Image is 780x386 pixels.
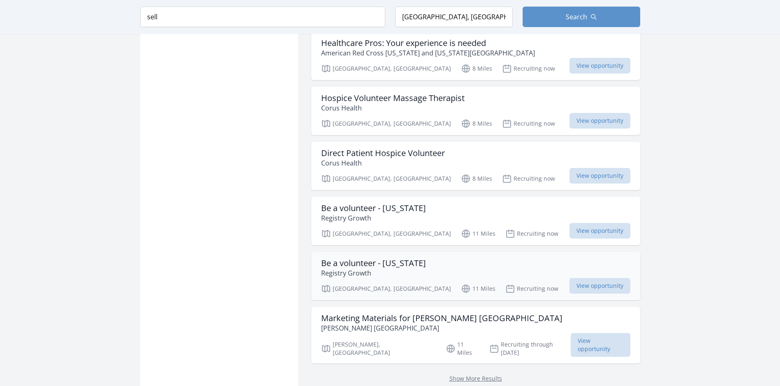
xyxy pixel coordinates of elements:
[395,7,513,27] input: Location
[321,323,562,333] p: [PERSON_NAME] [GEOGRAPHIC_DATA]
[311,252,640,300] a: Be a volunteer - [US_STATE] Registry Growth [GEOGRAPHIC_DATA], [GEOGRAPHIC_DATA] 11 Miles Recruit...
[569,113,630,129] span: View opportunity
[502,174,555,184] p: Recruiting now
[502,119,555,129] p: Recruiting now
[321,38,535,48] h3: Healthcare Pros: Your experience is needed
[489,340,571,357] p: Recruiting through [DATE]
[321,103,465,113] p: Corus Health
[311,87,640,135] a: Hospice Volunteer Massage Therapist Corus Health [GEOGRAPHIC_DATA], [GEOGRAPHIC_DATA] 8 Miles Rec...
[321,174,451,184] p: [GEOGRAPHIC_DATA], [GEOGRAPHIC_DATA]
[321,48,535,58] p: American Red Cross [US_STATE] and [US_STATE][GEOGRAPHIC_DATA]
[523,7,640,27] button: Search
[321,258,426,268] h3: Be a volunteer - [US_STATE]
[461,119,492,129] p: 8 Miles
[321,119,451,129] p: [GEOGRAPHIC_DATA], [GEOGRAPHIC_DATA]
[461,229,495,239] p: 11 Miles
[566,12,587,22] span: Search
[449,375,502,382] a: Show More Results
[321,64,451,74] p: [GEOGRAPHIC_DATA], [GEOGRAPHIC_DATA]
[461,174,492,184] p: 8 Miles
[321,158,445,168] p: Corus Health
[502,64,555,74] p: Recruiting now
[321,229,451,239] p: [GEOGRAPHIC_DATA], [GEOGRAPHIC_DATA]
[461,284,495,294] p: 11 Miles
[321,340,436,357] p: [PERSON_NAME], [GEOGRAPHIC_DATA]
[311,32,640,80] a: Healthcare Pros: Your experience is needed American Red Cross [US_STATE] and [US_STATE][GEOGRAPHI...
[311,197,640,245] a: Be a volunteer - [US_STATE] Registry Growth [GEOGRAPHIC_DATA], [GEOGRAPHIC_DATA] 11 Miles Recruit...
[321,284,451,294] p: [GEOGRAPHIC_DATA], [GEOGRAPHIC_DATA]
[569,58,630,74] span: View opportunity
[321,268,426,278] p: Registry Growth
[505,284,558,294] p: Recruiting now
[571,333,630,357] span: View opportunity
[321,93,465,103] h3: Hospice Volunteer Massage Therapist
[569,278,630,294] span: View opportunity
[321,313,562,323] h3: Marketing Materials for [PERSON_NAME] [GEOGRAPHIC_DATA]
[311,142,640,190] a: Direct Patient Hospice Volunteer Corus Health [GEOGRAPHIC_DATA], [GEOGRAPHIC_DATA] 8 Miles Recrui...
[321,203,426,213] h3: Be a volunteer - [US_STATE]
[461,64,492,74] p: 8 Miles
[505,229,558,239] p: Recruiting now
[446,340,479,357] p: 11 Miles
[569,223,630,239] span: View opportunity
[569,168,630,184] span: View opportunity
[321,148,445,158] h3: Direct Patient Hospice Volunteer
[311,307,640,363] a: Marketing Materials for [PERSON_NAME] [GEOGRAPHIC_DATA] [PERSON_NAME] [GEOGRAPHIC_DATA] [PERSON_N...
[321,213,426,223] p: Registry Growth
[140,7,385,27] input: Keyword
